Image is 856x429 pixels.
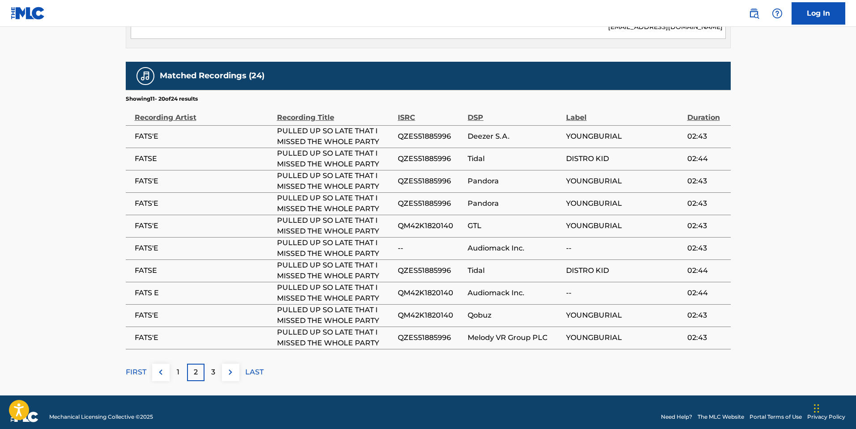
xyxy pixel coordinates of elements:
[687,310,726,321] span: 02:43
[398,221,464,231] span: QM42K1820140
[792,2,845,25] a: Log In
[225,367,236,378] img: right
[398,310,464,321] span: QM42K1820140
[750,413,802,421] a: Portal Terms of Use
[687,103,726,123] div: Duration
[277,238,393,259] span: PULLED UP SO LATE THAT I MISSED THE WHOLE PARTY
[468,198,562,209] span: Pandora
[135,243,273,254] span: FATS'E
[468,153,562,164] span: Tidal
[566,176,682,187] span: YOUNGBURIAL
[566,153,682,164] span: DISTRO KID
[135,176,273,187] span: FATS'E
[566,221,682,231] span: YOUNGBURIAL
[126,95,198,103] p: Showing 11 - 20 of 24 results
[177,367,179,378] p: 1
[687,176,726,187] span: 02:43
[126,367,146,378] p: FIRST
[566,288,682,298] span: --
[687,265,726,276] span: 02:44
[135,131,273,142] span: FATS'E
[135,310,273,321] span: FATS'E
[687,131,726,142] span: 02:43
[398,131,464,142] span: QZES51885996
[468,176,562,187] span: Pandora
[398,176,464,187] span: QZES51885996
[811,386,856,429] iframe: Chat Widget
[11,7,45,20] img: MLC Logo
[140,71,151,81] img: Matched Recordings
[398,243,464,254] span: --
[566,332,682,343] span: YOUNGBURIAL
[398,288,464,298] span: QM42K1820140
[135,332,273,343] span: FATS'E
[608,22,725,32] p: [EMAIL_ADDRESS][DOMAIN_NAME]
[135,198,273,209] span: FATS'E
[277,148,393,170] span: PULLED UP SO LATE THAT I MISSED THE WHOLE PARTY
[398,265,464,276] span: QZES51885996
[398,198,464,209] span: QZES51885996
[566,243,682,254] span: --
[566,103,682,123] div: Label
[687,288,726,298] span: 02:44
[807,413,845,421] a: Privacy Policy
[194,367,198,378] p: 2
[49,413,153,421] span: Mechanical Licensing Collective © 2025
[468,103,562,123] div: DSP
[468,310,562,321] span: Qobuz
[566,198,682,209] span: YOUNGBURIAL
[398,153,464,164] span: QZES51885996
[772,8,783,19] img: help
[745,4,763,22] a: Public Search
[277,103,393,123] div: Recording Title
[468,243,562,254] span: Audiomack Inc.
[135,153,273,164] span: FATSE
[687,243,726,254] span: 02:43
[211,367,215,378] p: 3
[245,367,264,378] p: LAST
[468,131,562,142] span: Deezer S.A.
[566,131,682,142] span: YOUNGBURIAL
[687,332,726,343] span: 02:43
[687,198,726,209] span: 02:43
[277,170,393,192] span: PULLED UP SO LATE THAT I MISSED THE WHOLE PARTY
[135,221,273,231] span: FATS'E
[566,310,682,321] span: YOUNGBURIAL
[277,126,393,147] span: PULLED UP SO LATE THAT I MISSED THE WHOLE PARTY
[566,265,682,276] span: DISTRO KID
[160,71,264,81] h5: Matched Recordings (24)
[468,288,562,298] span: Audiomack Inc.
[11,412,38,422] img: logo
[468,265,562,276] span: Tidal
[277,260,393,281] span: PULLED UP SO LATE THAT I MISSED THE WHOLE PARTY
[135,103,273,123] div: Recording Artist
[687,221,726,231] span: 02:43
[687,153,726,164] span: 02:44
[814,395,819,422] div: Drag
[277,282,393,304] span: PULLED UP SO LATE THAT I MISSED THE WHOLE PARTY
[698,413,744,421] a: The MLC Website
[135,265,273,276] span: FATSE
[661,413,692,421] a: Need Help?
[768,4,786,22] div: Help
[749,8,759,19] img: search
[277,327,393,348] span: PULLED UP SO LATE THAT I MISSED THE WHOLE PARTY
[468,332,562,343] span: Melody VR Group PLC
[468,221,562,231] span: GTL
[155,367,166,378] img: left
[135,288,273,298] span: FATS E
[277,215,393,237] span: PULLED UP SO LATE THAT I MISSED THE WHOLE PARTY
[277,305,393,326] span: PULLED UP SO LATE THAT I MISSED THE WHOLE PARTY
[398,103,464,123] div: ISRC
[277,193,393,214] span: PULLED UP SO LATE THAT I MISSED THE WHOLE PARTY
[398,332,464,343] span: QZES51885996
